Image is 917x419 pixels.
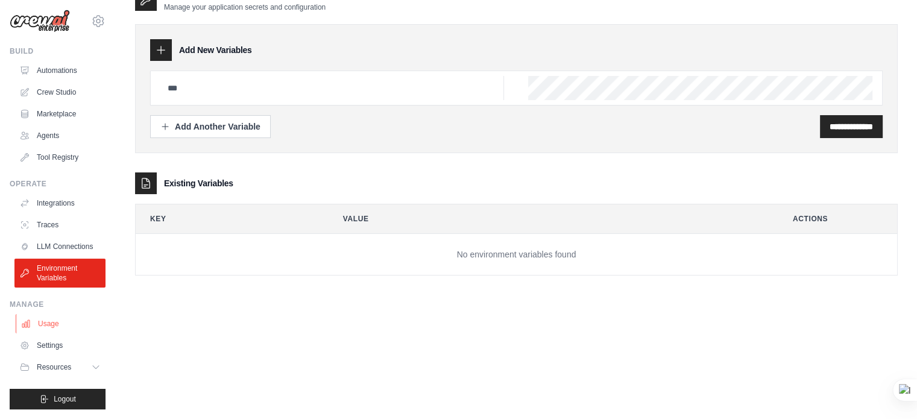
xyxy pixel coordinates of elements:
[10,179,106,189] div: Operate
[14,61,106,80] a: Automations
[14,104,106,124] a: Marketplace
[14,259,106,288] a: Environment Variables
[14,358,106,377] button: Resources
[16,314,107,333] a: Usage
[14,126,106,145] a: Agents
[10,389,106,409] button: Logout
[54,394,76,404] span: Logout
[14,215,106,235] a: Traces
[14,148,106,167] a: Tool Registry
[14,336,106,355] a: Settings
[14,83,106,102] a: Crew Studio
[37,362,71,372] span: Resources
[10,46,106,56] div: Build
[10,10,70,33] img: Logo
[14,194,106,213] a: Integrations
[10,300,106,309] div: Manage
[14,237,106,256] a: LLM Connections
